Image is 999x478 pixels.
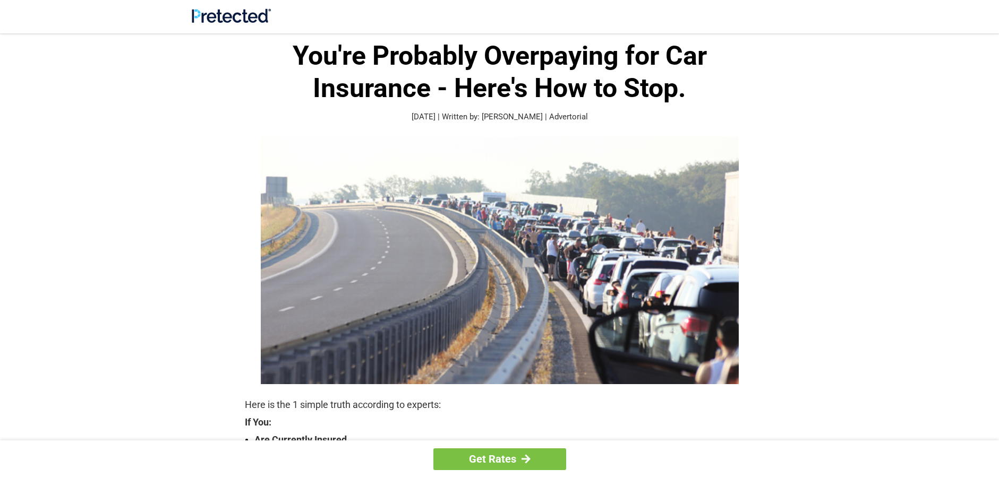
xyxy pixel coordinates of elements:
[192,15,271,25] a: Site Logo
[254,432,755,447] strong: Are Currently Insured
[245,111,755,123] p: [DATE] | Written by: [PERSON_NAME] | Advertorial
[245,418,755,427] strong: If You:
[433,448,566,470] a: Get Rates
[245,397,755,412] p: Here is the 1 simple truth according to experts:
[192,8,271,23] img: Site Logo
[245,40,755,105] h1: You're Probably Overpaying for Car Insurance - Here's How to Stop.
